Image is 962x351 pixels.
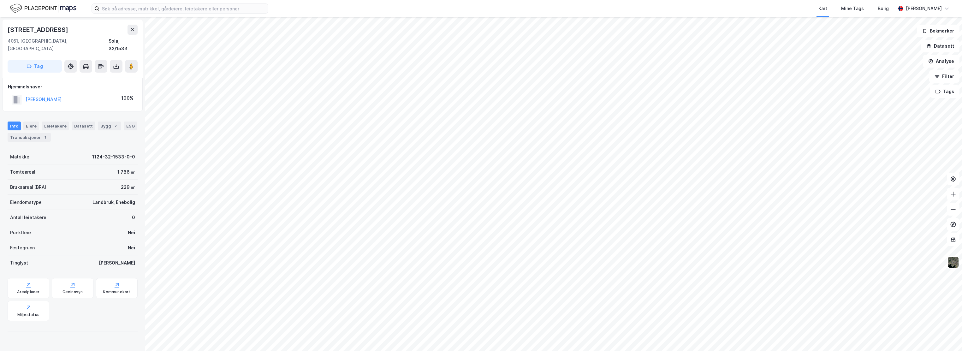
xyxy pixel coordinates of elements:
div: 0 [132,214,135,221]
div: Sola, 32/1533 [109,37,138,52]
div: Nei [128,244,135,252]
div: Datasett [72,122,95,130]
div: Transaksjoner [8,133,51,142]
div: 100% [121,94,134,102]
div: 1 786 ㎡ [117,168,135,176]
button: Datasett [921,40,959,52]
div: Bolig [878,5,889,12]
div: [PERSON_NAME] [99,259,135,267]
iframe: Chat Widget [930,321,962,351]
div: 4051, [GEOGRAPHIC_DATA], [GEOGRAPHIC_DATA] [8,37,109,52]
div: Bruksareal (BRA) [10,183,46,191]
div: Leietakere [42,122,69,130]
div: ESG [124,122,137,130]
div: Hjemmelshaver [8,83,137,91]
button: Filter [929,70,959,83]
input: Søk på adresse, matrikkel, gårdeiere, leietakere eller personer [99,4,268,13]
div: Miljøstatus [17,312,39,317]
div: Nei [128,229,135,236]
div: [PERSON_NAME] [906,5,942,12]
div: Info [8,122,21,130]
div: 1 [42,134,48,140]
div: 2 [112,123,119,129]
div: Punktleie [10,229,31,236]
button: Analyse [923,55,959,68]
div: Landbruk, Enebolig [92,199,135,206]
button: Tags [930,85,959,98]
div: Kommunekart [103,289,130,294]
div: Eiere [23,122,39,130]
div: Geoinnsyn [62,289,83,294]
div: Kart [818,5,827,12]
div: Matrikkel [10,153,31,161]
div: Tinglyst [10,259,28,267]
div: 229 ㎡ [121,183,135,191]
img: 9k= [947,256,959,268]
div: Arealplaner [17,289,39,294]
div: Festegrunn [10,244,35,252]
div: [STREET_ADDRESS] [8,25,69,35]
button: Tag [8,60,62,73]
div: Antall leietakere [10,214,46,221]
button: Bokmerker [917,25,959,37]
div: Tomteareal [10,168,35,176]
div: 1124-32-1533-0-0 [92,153,135,161]
div: Kontrollprogram for chat [930,321,962,351]
div: Eiendomstype [10,199,42,206]
div: Bygg [98,122,121,130]
div: Mine Tags [841,5,864,12]
img: logo.f888ab2527a4732fd821a326f86c7f29.svg [10,3,76,14]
